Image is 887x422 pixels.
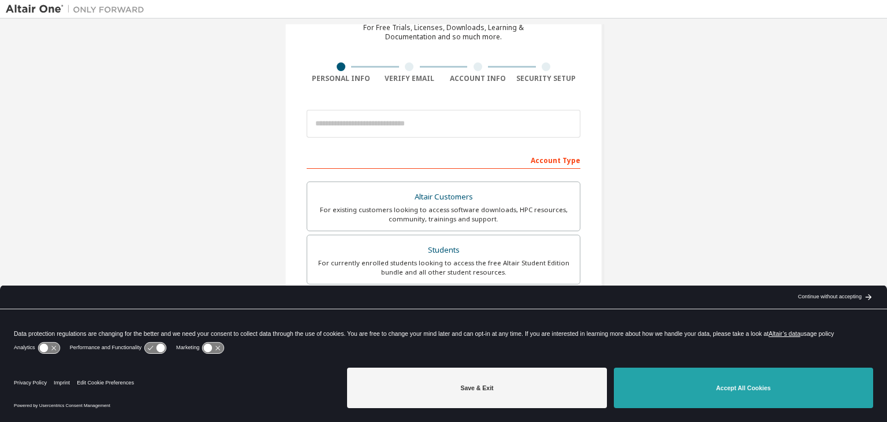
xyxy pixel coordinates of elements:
div: Security Setup [512,74,581,83]
div: Account Info [443,74,512,83]
div: Account Type [307,150,580,169]
div: Personal Info [307,74,375,83]
div: Altair Customers [314,189,573,205]
div: Students [314,242,573,258]
div: For Free Trials, Licenses, Downloads, Learning & Documentation and so much more. [363,23,524,42]
div: For currently enrolled students looking to access the free Altair Student Edition bundle and all ... [314,258,573,277]
div: For existing customers looking to access software downloads, HPC resources, community, trainings ... [314,205,573,224]
img: Altair One [6,3,150,15]
div: Verify Email [375,74,444,83]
